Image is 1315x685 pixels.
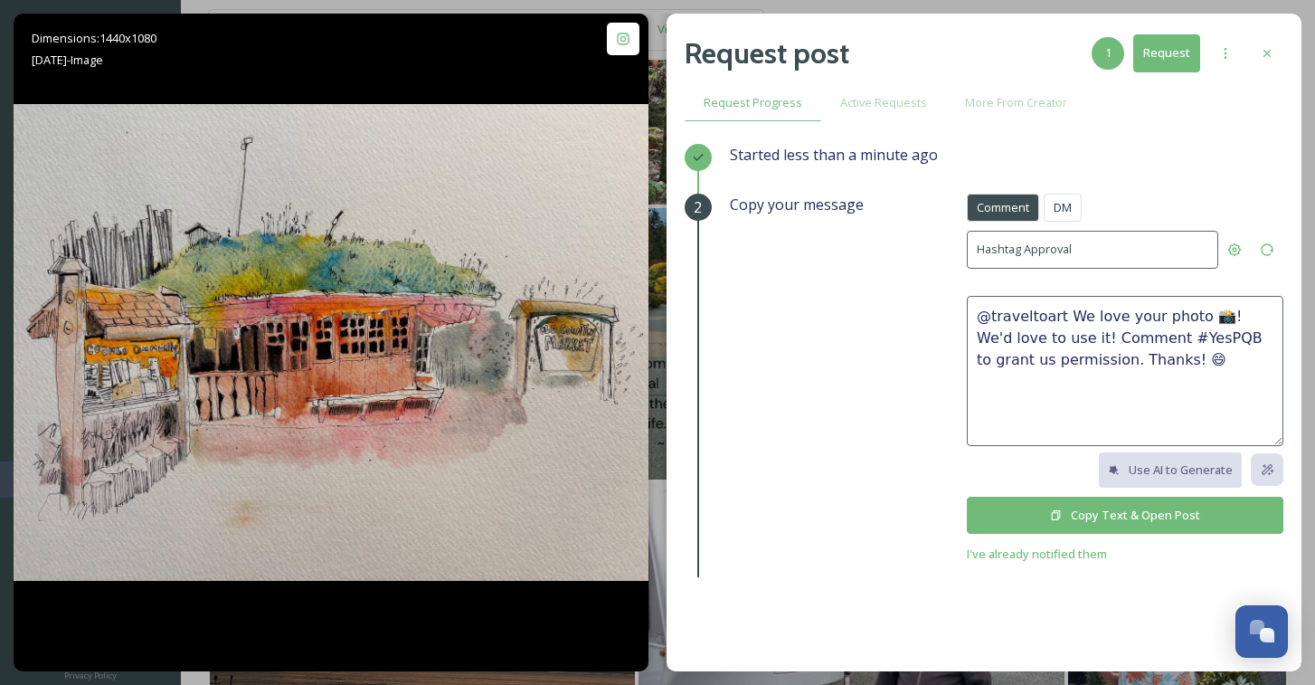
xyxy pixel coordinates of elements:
[704,94,802,111] span: Request Progress
[14,104,648,580] img: I rode my bike out to Coombs today from Parksville. There is a mostly flat path from Parksville t...
[730,145,938,165] span: Started less than a minute ago
[965,94,1067,111] span: More From Creator
[967,497,1283,534] button: Copy Text & Open Post
[1099,452,1242,488] button: Use AI to Generate
[730,194,864,215] span: Copy your message
[977,241,1072,258] span: Hashtag Approval
[1133,34,1200,71] button: Request
[1235,605,1288,658] button: Open Chat
[967,546,1107,562] span: I've already notified them
[32,52,103,68] span: [DATE] - Image
[840,94,927,111] span: Active Requests
[1105,44,1112,62] span: 1
[32,30,156,46] span: Dimensions: 1440 x 1080
[685,32,849,75] h2: Request post
[967,296,1283,446] textarea: @traveltoart We love your photo 📸! We'd love to use it! Comment #YesPQB to grant us permission. T...
[977,199,1029,216] span: Comment
[1054,199,1072,216] span: DM
[694,196,702,218] span: 2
